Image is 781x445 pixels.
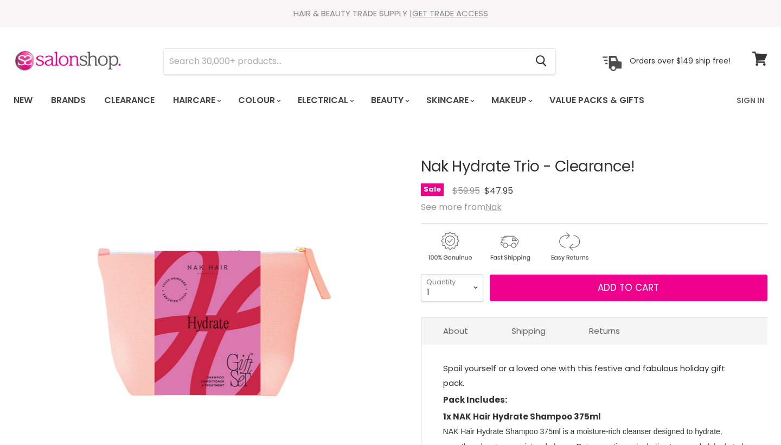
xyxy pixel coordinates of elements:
a: Skincare [418,89,481,112]
select: Quantity [421,274,483,301]
strong: 1x NAK Hair Hydrate Shampoo 375ml [443,411,601,422]
input: Search [164,49,527,74]
a: Sign In [730,89,771,112]
button: Search [527,49,555,74]
a: Nak [485,201,502,213]
p: Spoil yourself or a loved one with this festive and fabulous holiday gift pack. [443,361,746,392]
a: Clearance [96,89,163,112]
button: Add to cart [490,275,767,302]
span: Add to cart [598,281,659,294]
strong: Pack Includes: [443,394,507,405]
a: New [5,89,41,112]
span: $59.95 [452,185,480,197]
a: Beauty [363,89,416,112]
img: genuine.gif [421,230,478,263]
form: Product [163,48,556,74]
a: Electrical [290,89,361,112]
a: Haircare [165,89,228,112]
ul: Main menu [5,85,692,116]
img: returns.gif [540,230,598,263]
a: Returns [567,317,642,344]
img: shipping.gif [481,230,538,263]
a: Value Packs & Gifts [541,89,652,112]
a: GET TRADE ACCESS [412,8,488,19]
a: Brands [43,89,94,112]
p: Orders over $149 ship free! [630,56,731,66]
span: Sale [421,183,444,196]
span: $47.95 [484,185,513,197]
span: See more from [421,201,502,213]
h1: Nak Hydrate Trio - Clearance! [421,158,767,175]
a: Shipping [490,317,567,344]
a: Colour [230,89,287,112]
a: About [421,317,490,344]
a: Makeup [483,89,539,112]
